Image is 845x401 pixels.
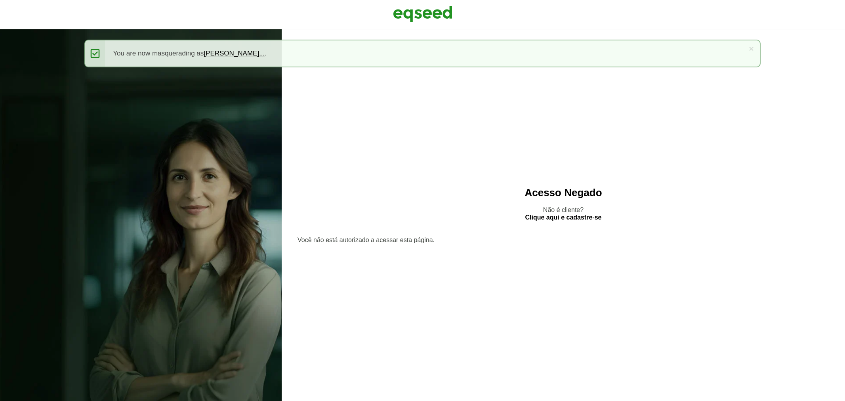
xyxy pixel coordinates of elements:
[749,44,753,53] a: ×
[204,50,265,57] a: [PERSON_NAME]...
[84,40,760,67] div: You are now masquerading as .
[298,237,829,243] section: Você não está autorizado a acessar esta página.
[393,4,452,24] img: EqSeed Logo
[298,187,829,199] h2: Acesso Negado
[525,214,602,221] a: Clique aqui e cadastre-se
[298,206,829,221] p: Não é cliente?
